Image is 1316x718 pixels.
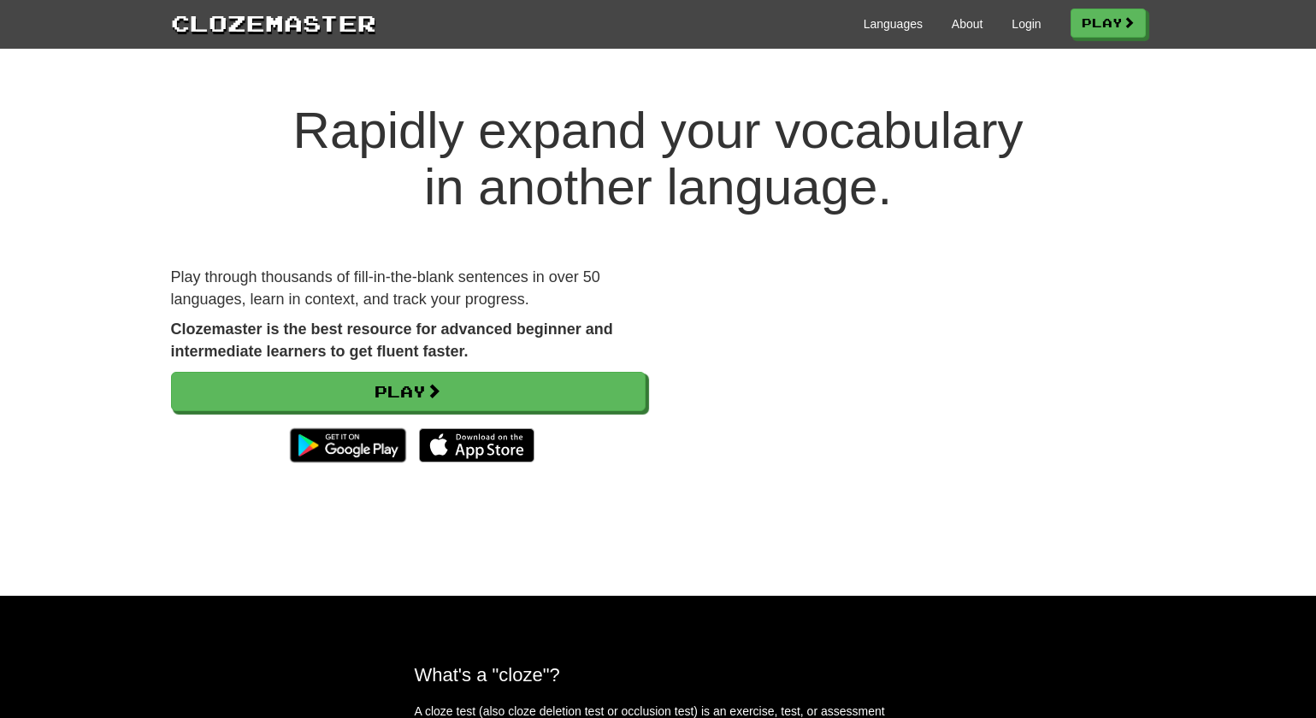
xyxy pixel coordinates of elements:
strong: Clozemaster is the best resource for advanced beginner and intermediate learners to get fluent fa... [171,321,613,360]
a: Login [1012,15,1041,32]
img: Get it on Google Play [281,420,414,471]
a: Clozemaster [171,7,376,38]
img: Download_on_the_App_Store_Badge_US-UK_135x40-25178aeef6eb6b83b96f5f2d004eda3bffbb37122de64afbaef7... [419,428,534,462]
p: Play through thousands of fill-in-the-blank sentences in over 50 languages, learn in context, and... [171,267,646,310]
a: Play [171,372,646,411]
a: About [952,15,983,32]
a: Languages [864,15,923,32]
a: Play [1071,9,1146,38]
h2: What's a "cloze"? [415,664,902,686]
